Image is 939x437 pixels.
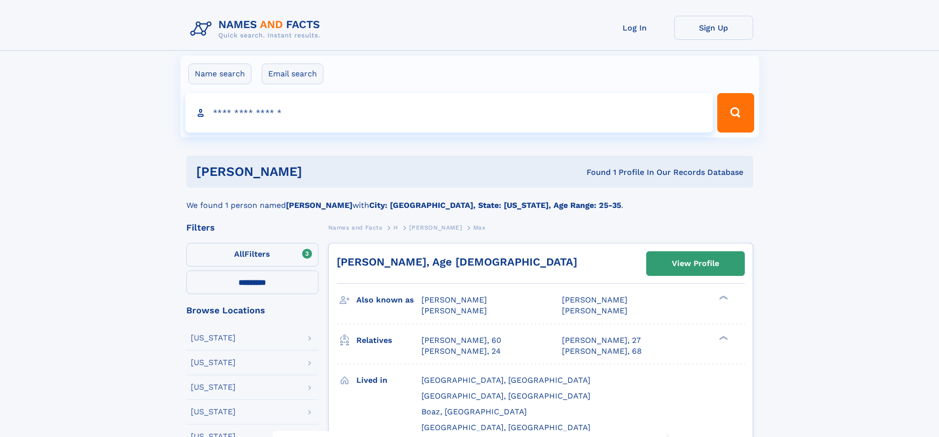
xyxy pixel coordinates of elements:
[421,423,591,432] span: [GEOGRAPHIC_DATA], [GEOGRAPHIC_DATA]
[191,383,236,391] div: [US_STATE]
[186,188,753,211] div: We found 1 person named with .
[262,64,323,84] label: Email search
[356,372,421,389] h3: Lived in
[562,306,627,315] span: [PERSON_NAME]
[421,295,487,304] span: [PERSON_NAME]
[234,249,244,259] span: All
[409,224,462,231] span: [PERSON_NAME]
[188,64,251,84] label: Name search
[562,335,641,346] a: [PERSON_NAME], 27
[393,224,398,231] span: H
[421,335,501,346] a: [PERSON_NAME], 60
[647,252,744,275] a: View Profile
[674,16,753,40] a: Sign Up
[421,306,487,315] span: [PERSON_NAME]
[562,346,642,357] a: [PERSON_NAME], 68
[196,166,445,178] h1: [PERSON_NAME]
[286,201,352,210] b: [PERSON_NAME]
[186,223,318,232] div: Filters
[186,16,328,42] img: Logo Names and Facts
[444,167,743,178] div: Found 1 Profile In Our Records Database
[185,93,713,133] input: search input
[356,292,421,308] h3: Also known as
[672,252,719,275] div: View Profile
[369,201,621,210] b: City: [GEOGRAPHIC_DATA], State: [US_STATE], Age Range: 25-35
[421,391,591,401] span: [GEOGRAPHIC_DATA], [GEOGRAPHIC_DATA]
[717,93,754,133] button: Search Button
[473,224,486,231] span: Max
[717,295,729,301] div: ❯
[191,334,236,342] div: [US_STATE]
[337,256,577,268] a: [PERSON_NAME], Age [DEMOGRAPHIC_DATA]
[421,346,501,357] a: [PERSON_NAME], 24
[186,243,318,267] label: Filters
[595,16,674,40] a: Log In
[717,335,729,341] div: ❯
[421,407,527,416] span: Boaz, [GEOGRAPHIC_DATA]
[409,221,462,234] a: [PERSON_NAME]
[328,221,383,234] a: Names and Facts
[191,408,236,416] div: [US_STATE]
[562,295,627,304] span: [PERSON_NAME]
[186,306,318,315] div: Browse Locations
[191,359,236,367] div: [US_STATE]
[356,332,421,349] h3: Relatives
[393,221,398,234] a: H
[421,375,591,385] span: [GEOGRAPHIC_DATA], [GEOGRAPHIC_DATA]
